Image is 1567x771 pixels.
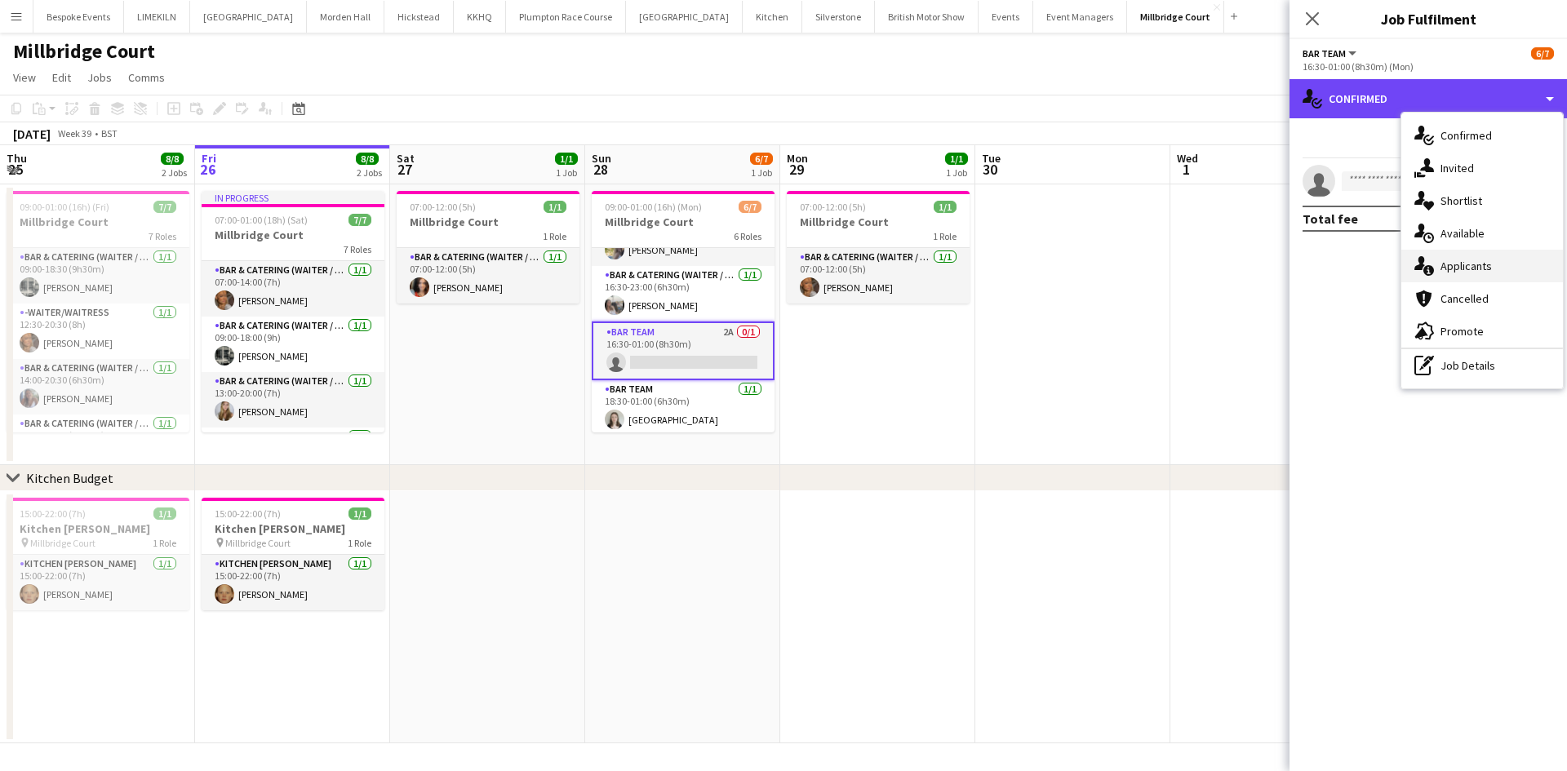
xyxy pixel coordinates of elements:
[1174,160,1198,179] span: 1
[202,191,384,432] app-job-card: In progress07:00-01:00 (18h) (Sat)7/7Millbridge Court7 RolesBar & Catering (Waiter / waitress)1/1...
[1401,349,1563,382] div: Job Details
[124,1,190,33] button: LIMEKILN
[190,1,307,33] button: [GEOGRAPHIC_DATA]
[1303,60,1554,73] div: 16:30-01:00 (8h30m) (Mon)
[1440,226,1485,241] span: Available
[982,151,1001,166] span: Tue
[592,151,611,166] span: Sun
[1303,47,1359,60] button: Bar Team
[784,160,808,179] span: 29
[46,67,78,88] a: Edit
[13,39,155,64] h1: Millbridge Court
[357,166,382,179] div: 2 Jobs
[348,507,371,520] span: 1/1
[1303,210,1358,227] div: Total fee
[7,248,189,304] app-card-role: Bar & Catering (Waiter / waitress)1/109:00-18:30 (9h30m)[PERSON_NAME]
[225,537,291,549] span: Millbridge Court
[397,215,579,229] h3: Millbridge Court
[454,1,506,33] button: KKHQ
[397,151,415,166] span: Sat
[7,498,189,610] app-job-card: 15:00-22:00 (7h)1/1Kitchen [PERSON_NAME] Millbridge Court1 RoleKitchen [PERSON_NAME]1/115:00-22:0...
[4,160,27,179] span: 25
[356,153,379,165] span: 8/8
[787,151,808,166] span: Mon
[592,380,775,436] app-card-role: Bar Team1/118:30-01:00 (6h30m)[GEOGRAPHIC_DATA]
[101,127,118,140] div: BST
[787,215,970,229] h3: Millbridge Court
[7,521,189,536] h3: Kitchen [PERSON_NAME]
[875,1,979,33] button: British Motor Show
[13,126,51,142] div: [DATE]
[215,214,308,226] span: 07:00-01:00 (18h) (Sat)
[87,70,112,85] span: Jobs
[394,160,415,179] span: 27
[506,1,626,33] button: Plumpton Race Course
[945,153,968,165] span: 1/1
[7,191,189,432] app-job-card: 09:00-01:00 (16h) (Fri)7/7Millbridge Court7 RolesBar & Catering (Waiter / waitress)1/109:00-18:30...
[1440,259,1492,273] span: Applicants
[20,201,109,213] span: 09:00-01:00 (16h) (Fri)
[555,153,578,165] span: 1/1
[30,537,95,549] span: Millbridge Court
[199,160,216,179] span: 26
[344,243,371,255] span: 7 Roles
[13,70,36,85] span: View
[787,248,970,304] app-card-role: Bar & Catering (Waiter / waitress)1/107:00-12:00 (5h)[PERSON_NAME]
[149,230,176,242] span: 7 Roles
[1440,128,1492,143] span: Confirmed
[202,372,384,428] app-card-role: Bar & Catering (Waiter / waitress)1/113:00-20:00 (7h)[PERSON_NAME]
[802,1,875,33] button: Silverstone
[1290,79,1567,118] div: Confirmed
[52,70,71,85] span: Edit
[348,537,371,549] span: 1 Role
[410,201,476,213] span: 07:00-12:00 (5h)
[153,537,176,549] span: 1 Role
[751,166,772,179] div: 1 Job
[7,555,189,610] app-card-role: Kitchen [PERSON_NAME]1/115:00-22:00 (7h)[PERSON_NAME]
[592,191,775,432] app-job-card: 09:00-01:00 (16h) (Mon)6/7Millbridge Court6 RolesBar & Catering (Waiter / waitress)2/214:00-20:00...
[1440,161,1474,175] span: Invited
[1127,1,1224,33] button: Millbridge Court
[979,160,1001,179] span: 30
[7,215,189,229] h3: Millbridge Court
[1440,291,1489,306] span: Cancelled
[592,321,775,380] app-card-role: Bar Team2A0/116:30-01:00 (8h30m)
[33,1,124,33] button: Bespoke Events
[800,201,866,213] span: 07:00-12:00 (5h)
[161,153,184,165] span: 8/8
[1440,324,1484,339] span: Promote
[7,359,189,414] app-card-role: Bar & Catering (Waiter / waitress)1/114:00-20:30 (6h30m)[PERSON_NAME]
[556,166,577,179] div: 1 Job
[979,1,1033,33] button: Events
[202,428,384,483] app-card-role: Bar & Catering (Waiter / waitress)1/1
[933,230,957,242] span: 1 Role
[397,248,579,304] app-card-role: Bar & Catering (Waiter / waitress)1/107:00-12:00 (5h)[PERSON_NAME]
[739,201,761,213] span: 6/7
[397,191,579,304] app-job-card: 07:00-12:00 (5h)1/1Millbridge Court1 RoleBar & Catering (Waiter / waitress)1/107:00-12:00 (5h)[PE...
[153,201,176,213] span: 7/7
[128,70,165,85] span: Comms
[7,414,189,470] app-card-role: Bar & Catering (Waiter / waitress)1/114:00-22:30 (8h30m)
[592,266,775,321] app-card-role: Bar & Catering (Waiter / waitress)1/116:30-23:00 (6h30m)[PERSON_NAME]
[626,1,743,33] button: [GEOGRAPHIC_DATA]
[348,214,371,226] span: 7/7
[589,160,611,179] span: 28
[544,201,566,213] span: 1/1
[26,470,113,486] div: Kitchen Budget
[307,1,384,33] button: Morden Hall
[1440,193,1482,208] span: Shortlist
[215,507,281,520] span: 15:00-22:00 (7h)
[1290,8,1567,29] h3: Job Fulfilment
[202,261,384,317] app-card-role: Bar & Catering (Waiter / waitress)1/107:00-14:00 (7h)[PERSON_NAME]
[7,151,27,166] span: Thu
[1531,47,1554,60] span: 6/7
[750,153,773,165] span: 6/7
[7,304,189,359] app-card-role: -Waiter/Waitress1/112:30-20:30 (8h)[PERSON_NAME]
[1177,151,1198,166] span: Wed
[202,317,384,372] app-card-role: Bar & Catering (Waiter / waitress)1/109:00-18:00 (9h)[PERSON_NAME]
[543,230,566,242] span: 1 Role
[153,507,176,520] span: 1/1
